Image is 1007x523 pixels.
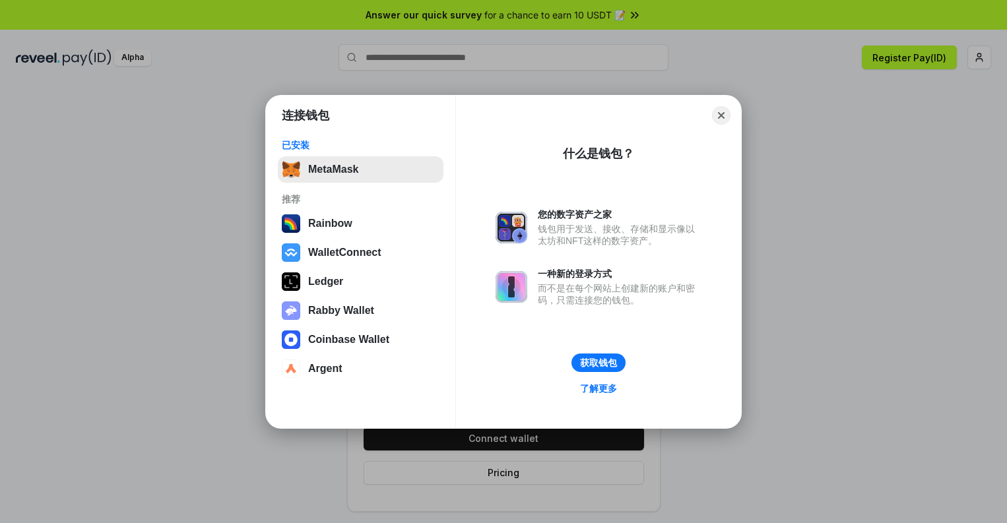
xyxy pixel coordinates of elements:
div: 已安装 [282,139,439,151]
img: svg+xml,%3Csvg%20fill%3D%22none%22%20height%3D%2233%22%20viewBox%3D%220%200%2035%2033%22%20width%... [282,160,300,179]
button: MetaMask [278,156,443,183]
button: Rabby Wallet [278,297,443,324]
div: Ledger [308,276,343,288]
button: Ledger [278,268,443,295]
button: 获取钱包 [571,354,626,372]
button: Argent [278,355,443,382]
img: svg+xml,%3Csvg%20xmlns%3D%22http%3A%2F%2Fwww.w3.org%2F2000%2Fsvg%22%20width%3D%2228%22%20height%3... [282,272,300,291]
div: 什么是钱包？ [563,146,634,162]
h1: 连接钱包 [282,108,329,123]
div: MetaMask [308,164,358,175]
img: svg+xml,%3Csvg%20xmlns%3D%22http%3A%2F%2Fwww.w3.org%2F2000%2Fsvg%22%20fill%3D%22none%22%20viewBox... [282,301,300,320]
img: svg+xml,%3Csvg%20width%3D%2228%22%20height%3D%2228%22%20viewBox%3D%220%200%2028%2028%22%20fill%3D... [282,243,300,262]
button: Close [712,106,731,125]
div: Rabby Wallet [308,305,374,317]
div: WalletConnect [308,247,381,259]
div: 您的数字资产之家 [538,208,701,220]
div: 了解更多 [580,383,617,394]
div: Rainbow [308,218,352,230]
img: svg+xml,%3Csvg%20xmlns%3D%22http%3A%2F%2Fwww.w3.org%2F2000%2Fsvg%22%20fill%3D%22none%22%20viewBox... [496,212,527,243]
a: 了解更多 [572,380,625,397]
div: 获取钱包 [580,357,617,369]
img: svg+xml,%3Csvg%20width%3D%22120%22%20height%3D%22120%22%20viewBox%3D%220%200%20120%20120%22%20fil... [282,214,300,233]
div: Argent [308,363,342,375]
img: svg+xml,%3Csvg%20xmlns%3D%22http%3A%2F%2Fwww.w3.org%2F2000%2Fsvg%22%20fill%3D%22none%22%20viewBox... [496,271,527,303]
button: Coinbase Wallet [278,326,443,353]
button: WalletConnect [278,239,443,266]
div: 而不是在每个网站上创建新的账户和密码，只需连接您的钱包。 [538,282,701,306]
div: 一种新的登录方式 [538,268,701,280]
div: Coinbase Wallet [308,334,389,346]
div: 推荐 [282,193,439,205]
button: Rainbow [278,210,443,237]
img: svg+xml,%3Csvg%20width%3D%2228%22%20height%3D%2228%22%20viewBox%3D%220%200%2028%2028%22%20fill%3D... [282,330,300,349]
div: 钱包用于发送、接收、存储和显示像以太坊和NFT这样的数字资产。 [538,223,701,247]
img: svg+xml,%3Csvg%20width%3D%2228%22%20height%3D%2228%22%20viewBox%3D%220%200%2028%2028%22%20fill%3D... [282,359,300,378]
